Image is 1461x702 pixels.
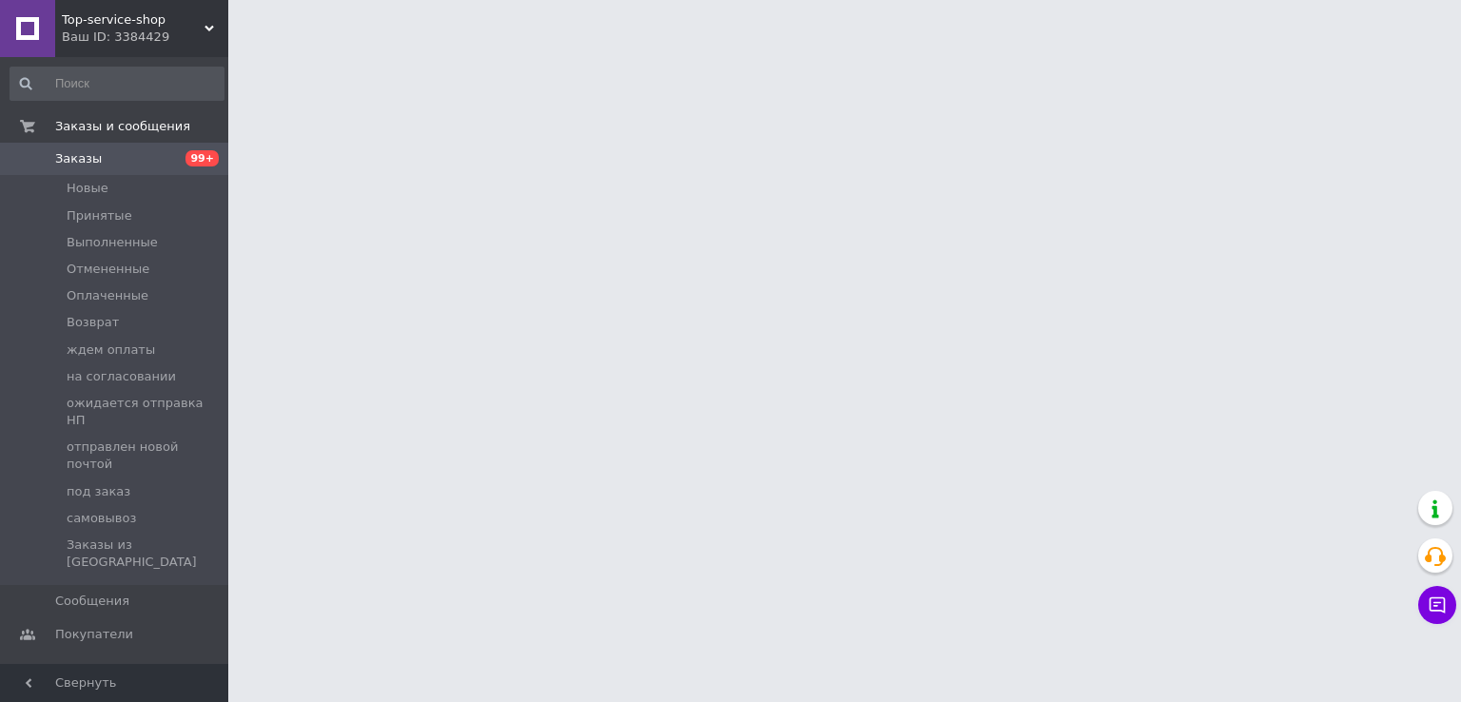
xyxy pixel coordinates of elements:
span: Выполненные [67,234,158,251]
span: ожидается отправка НП [67,395,223,429]
span: Сообщения [55,593,129,610]
span: отправлен новой почтой [67,439,223,473]
span: Заказы [55,150,102,167]
button: Чат с покупателем [1418,586,1456,624]
input: Поиск [10,67,224,101]
span: Заказы из [GEOGRAPHIC_DATA] [67,536,223,571]
span: самовывоз [67,510,136,527]
span: Покупатели [55,626,133,643]
span: Заказы и сообщения [55,118,190,135]
span: под заказ [67,483,130,500]
span: Новые [67,180,108,197]
div: Ваш ID: 3384429 [62,29,228,46]
span: Оплаченные [67,287,148,304]
span: Top-service-shop [62,11,205,29]
span: 99+ [185,150,219,166]
span: ждем оплаты [67,341,155,359]
span: Возврат [67,314,119,331]
span: на согласовании [67,368,176,385]
span: Отмененные [67,261,149,278]
span: Принятые [67,207,132,224]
